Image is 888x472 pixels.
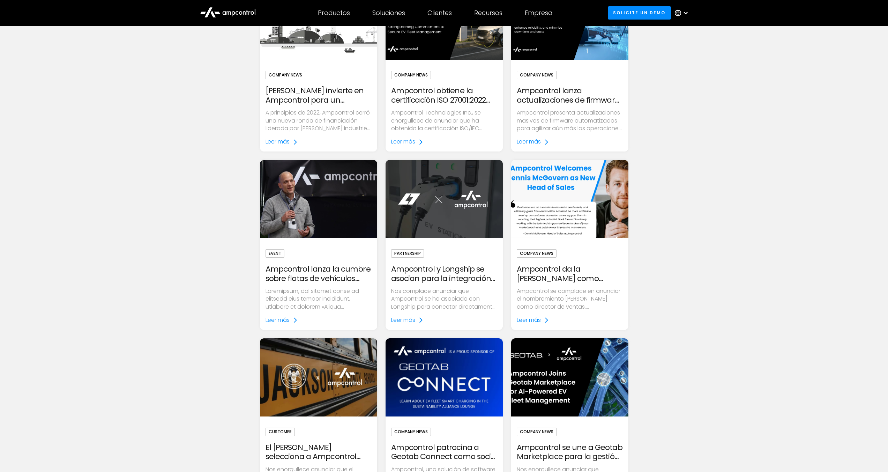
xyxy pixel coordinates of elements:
[391,109,497,132] p: Ampcontrol Technologies Inc., se enorgullece de anunciar que ha obtenido la certificación ISO/IEC...
[525,9,552,17] div: Empresa
[266,138,290,146] div: Leer más
[517,71,557,79] div: Company News
[517,138,549,146] a: Leer más
[391,316,424,324] a: Leer más
[266,316,290,324] div: Leer más
[266,109,372,132] p: A principios de 2022, Ampcontrol cerró una nueva ronda de financiación liderada por [PERSON_NAME]...
[517,443,623,462] div: Ampcontrol se une a Geotab Marketplace para la gestión de flotas de vehículos eléctricos impulsad...
[266,265,372,283] div: Ampcontrol lanza la cumbre sobre flotas de vehículos eléctricos en la ciudad de [GEOGRAPHIC_DATA]...
[517,249,557,258] div: Company News
[266,428,295,436] div: Customer
[608,6,671,19] a: Solicite un demo
[372,9,405,17] div: Soluciones
[391,71,431,79] div: Company News
[517,265,623,283] div: Ampcontrol da la [PERSON_NAME] como nuevo jefe de ventas
[266,249,284,258] div: Event
[517,287,623,311] p: Ampcontrol se complace en anunciar el nombramiento [PERSON_NAME] como director de ventas. [PERSON...
[427,9,452,17] div: Clientes
[391,287,497,311] p: Nos complace anunciar que Ampcontrol se ha asociado con Longship para conectar directamente el so...
[517,109,623,132] p: Ampcontrol presenta actualizaciones masivas de firmware automatizadas para agilizar aún más las o...
[391,138,415,146] div: Leer más
[266,443,372,462] div: El [PERSON_NAME] selecciona a Ampcontrol para el sistema de gestión de carga
[391,443,497,462] div: Ampcontrol patrocina a Geotab Connect como socio de Sustainability Alliance Lounge
[266,316,298,324] a: Leer más
[517,428,557,436] div: Company News
[517,86,623,105] div: Ampcontrol lanza actualizaciones de firmware automatizadas
[391,265,497,283] div: Ampcontrol y Longship se asocian para la integración de cargadores inteligentes
[318,9,350,17] div: Productos
[517,138,541,146] div: Leer más
[391,316,415,324] div: Leer más
[474,9,502,17] div: Recursos
[391,428,431,436] div: Company News
[517,316,541,324] div: Leer más
[266,71,305,79] div: Company News
[517,316,549,324] a: Leer más
[391,249,424,258] div: Partnership
[391,138,424,146] a: Leer más
[266,287,372,311] p: Loremipsum, dol sitamet conse ad elitsedd eius tempor incididunt, utlabore et dolorem «Aliqua Eni...
[266,138,298,146] a: Leer más
[266,86,372,105] div: [PERSON_NAME] invierte en Ampcontrol para un transporte libre de emisiones
[391,86,497,105] div: Ampcontrol obtiene la certificación ISO 27001:2022 para la seguridad de la flota de vehículos elé...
